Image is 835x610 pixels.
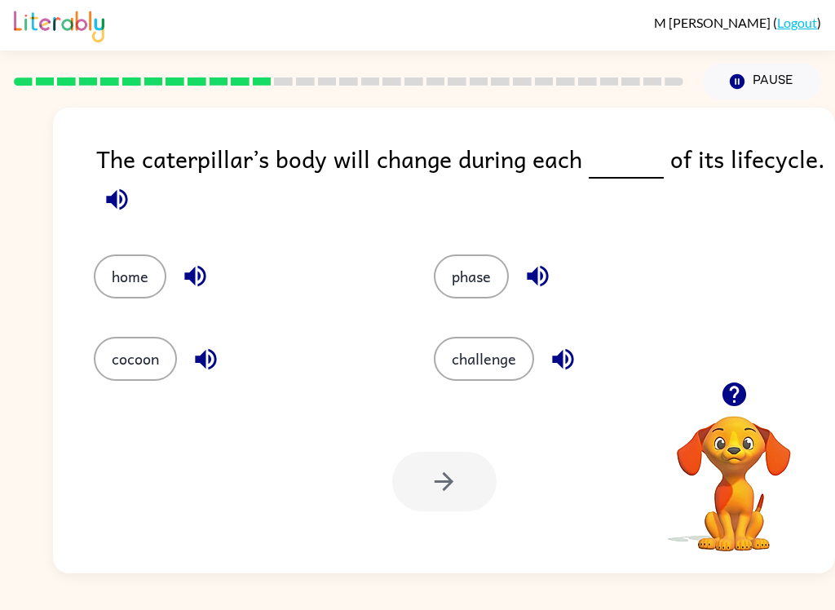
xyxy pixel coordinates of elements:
[777,15,817,30] a: Logout
[654,15,773,30] span: M [PERSON_NAME]
[94,254,166,298] button: home
[14,7,104,42] img: Literably
[703,63,821,100] button: Pause
[654,15,821,30] div: ( )
[434,254,509,298] button: phase
[94,337,177,381] button: cocoon
[652,391,815,554] video: Your browser must support playing .mp4 files to use Literably. Please try using another browser.
[434,337,534,381] button: challenge
[96,140,835,222] div: The caterpillar’s body will change during each of its lifecycle.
